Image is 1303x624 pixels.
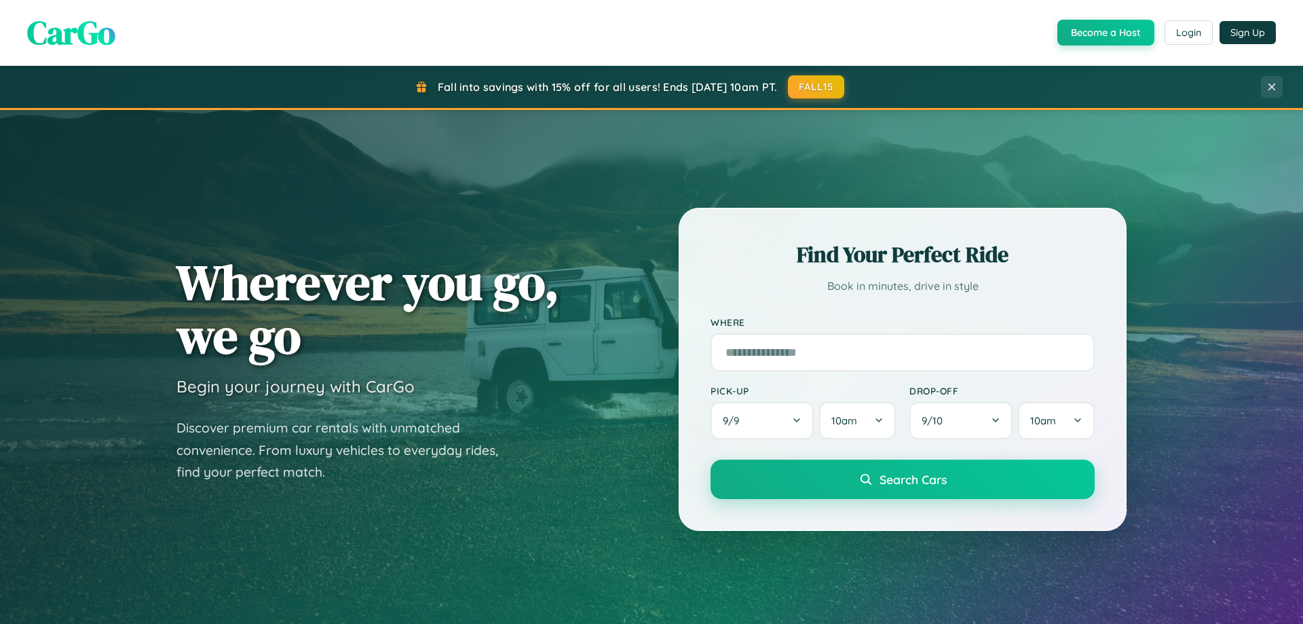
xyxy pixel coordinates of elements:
[922,414,949,427] span: 9 / 10
[711,240,1095,270] h2: Find Your Perfect Ride
[27,10,115,55] span: CarGo
[176,417,516,483] p: Discover premium car rentals with unmatched convenience. From luxury vehicles to everyday rides, ...
[1165,20,1213,45] button: Login
[711,460,1095,499] button: Search Cars
[819,402,896,439] button: 10am
[909,402,1013,439] button: 9/10
[831,414,857,427] span: 10am
[909,385,1095,397] label: Drop-off
[438,80,778,94] span: Fall into savings with 15% off for all users! Ends [DATE] 10am PT.
[1018,402,1095,439] button: 10am
[788,75,845,98] button: FALL15
[1057,20,1154,45] button: Become a Host
[711,402,814,439] button: 9/9
[711,316,1095,328] label: Where
[711,385,896,397] label: Pick-up
[1220,21,1276,44] button: Sign Up
[723,414,746,427] span: 9 / 9
[711,276,1095,296] p: Book in minutes, drive in style
[880,472,947,487] span: Search Cars
[176,255,559,363] h1: Wherever you go, we go
[1030,414,1056,427] span: 10am
[176,376,415,397] h3: Begin your journey with CarGo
